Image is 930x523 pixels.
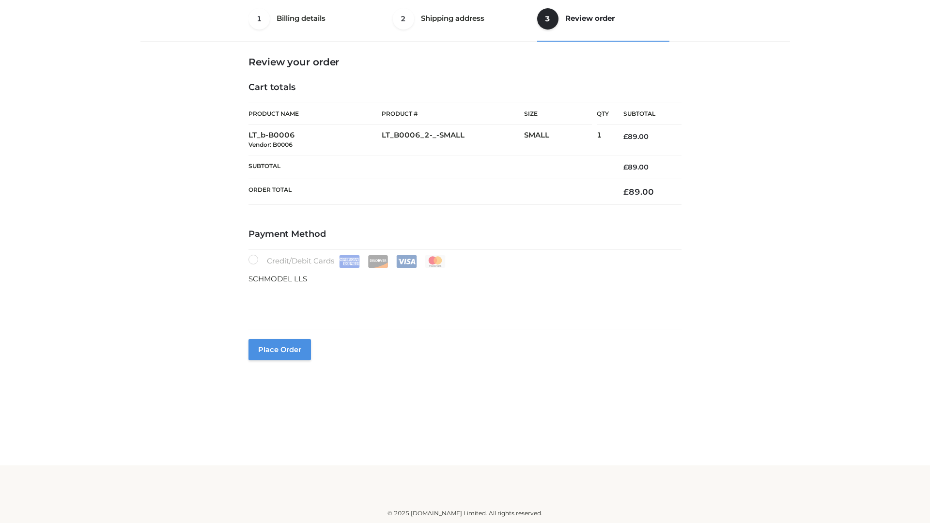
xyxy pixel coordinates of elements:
[248,229,682,240] h4: Payment Method
[623,163,628,171] span: £
[247,283,680,318] iframe: Secure payment input frame
[248,255,447,268] label: Credit/Debit Cards
[368,255,388,268] img: Discover
[597,125,609,155] td: 1
[623,187,629,197] span: £
[425,255,446,268] img: Mastercard
[382,125,524,155] td: LT_B0006_2-_-SMALL
[396,255,417,268] img: Visa
[248,125,382,155] td: LT_b-B0006
[623,187,654,197] bdi: 89.00
[248,273,682,285] p: SCHMODEL LLS
[623,132,628,141] span: £
[623,132,649,141] bdi: 89.00
[248,56,682,68] h3: Review your order
[248,141,293,148] small: Vendor: B0006
[248,155,609,179] th: Subtotal
[524,103,592,125] th: Size
[248,179,609,205] th: Order Total
[248,82,682,93] h4: Cart totals
[382,103,524,125] th: Product #
[248,339,311,360] button: Place order
[609,103,682,125] th: Subtotal
[144,508,786,518] div: © 2025 [DOMAIN_NAME] Limited. All rights reserved.
[339,255,360,268] img: Amex
[524,125,597,155] td: SMALL
[597,103,609,125] th: Qty
[623,163,649,171] bdi: 89.00
[248,103,382,125] th: Product Name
